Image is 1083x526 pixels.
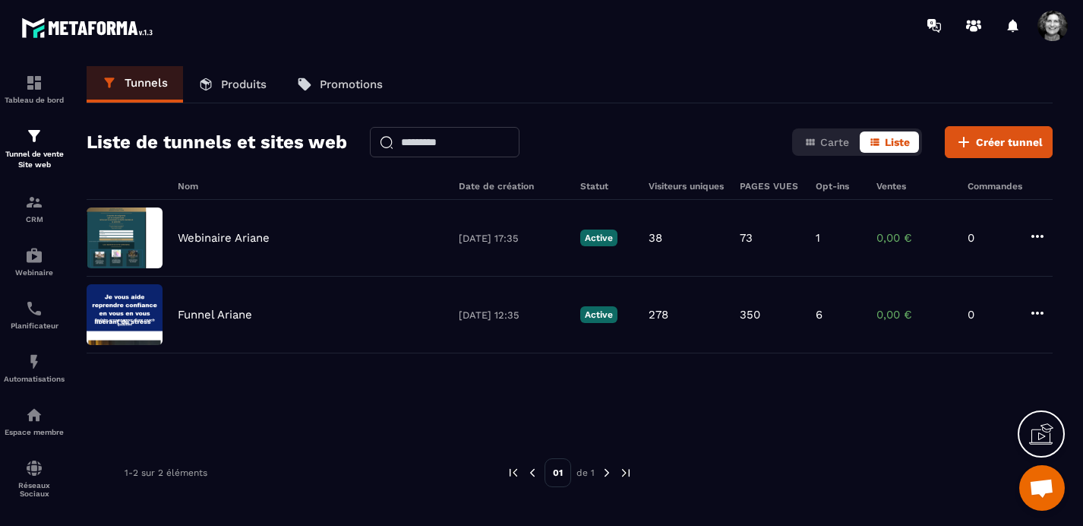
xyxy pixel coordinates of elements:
p: Planificateur [4,322,65,330]
h2: Liste de tunnels et sites web [87,127,347,157]
h6: Ventes [876,181,952,192]
button: Liste [860,131,919,153]
p: 1 [816,231,820,245]
p: 0,00 € [876,308,952,322]
h6: Date de création [459,181,565,192]
a: Tunnels [87,66,183,103]
a: formationformationCRM [4,182,65,235]
p: Funnel Ariane [178,308,252,322]
p: Réseaux Sociaux [4,481,65,498]
p: de 1 [576,467,595,479]
p: [DATE] 17:35 [459,233,565,244]
span: Liste [885,136,910,148]
p: 0,00 € [876,231,952,245]
img: next [600,466,614,480]
img: formation [25,193,43,211]
img: automations [25,406,43,424]
p: 01 [545,458,571,487]
img: prev [526,466,539,480]
p: 0 [968,231,1013,245]
img: logo [21,14,158,42]
img: formation [25,127,43,145]
a: formationformationTableau de bord [4,62,65,116]
p: Tunnel de vente Site web [4,149,65,170]
p: Produits [221,78,267,91]
a: automationsautomationsAutomatisations [4,341,65,394]
img: social-network [25,459,43,477]
p: 6 [816,308,823,322]
h6: Visiteurs uniques [649,181,725,192]
h6: PAGES VUES [740,181,800,192]
img: next [619,466,633,480]
p: Webinaire [4,268,65,277]
a: formationformationTunnel de vente Site web [4,116,65,182]
p: 1-2 sur 2 éléments [125,467,207,478]
p: Active [580,230,617,246]
h6: Opt-ins [816,181,861,192]
h6: Statut [580,181,633,192]
h6: Nom [178,181,444,192]
p: CRM [4,215,65,223]
img: formation [25,74,43,92]
a: Promotions [282,66,398,103]
a: social-networksocial-networkRéseaux Sociaux [4,448,65,509]
p: Active [580,306,617,323]
p: Tunnels [125,76,168,90]
img: prev [507,466,520,480]
p: Webinaire Ariane [178,231,270,245]
span: Carte [820,136,849,148]
p: Espace membre [4,428,65,436]
p: Automatisations [4,375,65,383]
img: automations [25,353,43,371]
button: Créer tunnel [945,126,1053,158]
span: Créer tunnel [976,135,1043,150]
img: automations [25,246,43,265]
p: 0 [968,308,1013,322]
p: [DATE] 12:35 [459,309,565,321]
a: schedulerschedulerPlanificateur [4,288,65,341]
a: automationsautomationsWebinaire [4,235,65,288]
img: image [87,284,163,345]
h6: Commandes [968,181,1022,192]
img: image [87,208,163,268]
p: 73 [740,231,753,245]
p: Tableau de bord [4,96,65,104]
img: scheduler [25,299,43,318]
a: Produits [183,66,282,103]
a: automationsautomationsEspace membre [4,394,65,448]
p: 278 [649,308,668,322]
p: Promotions [320,78,383,91]
div: Ouvrir le chat [1019,465,1065,511]
p: 38 [649,231,662,245]
button: Carte [795,131,858,153]
p: 350 [740,308,760,322]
